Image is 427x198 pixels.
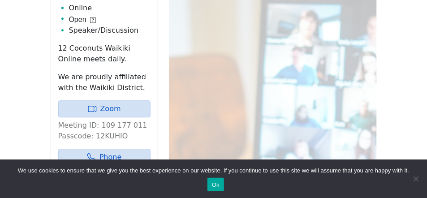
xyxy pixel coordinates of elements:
[18,166,409,175] span: We use cookies to ensure that we give you the best experience on our website. If you continue to ...
[58,100,151,117] a: Zoom
[58,43,151,65] p: 12 Coconuts Waikiki Online meets daily.
[69,14,96,25] button: Open
[207,178,224,191] button: Ok
[69,25,151,36] li: Speaker/Discussion
[58,149,151,166] a: Phone
[69,14,86,25] span: Open
[58,120,151,142] p: Meeting ID: 109 177 011 Passcode: 12KUHIO
[58,72,151,93] p: We are proudly affiliated with the Waikiki District.
[69,3,151,13] li: Online
[411,174,420,183] span: No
